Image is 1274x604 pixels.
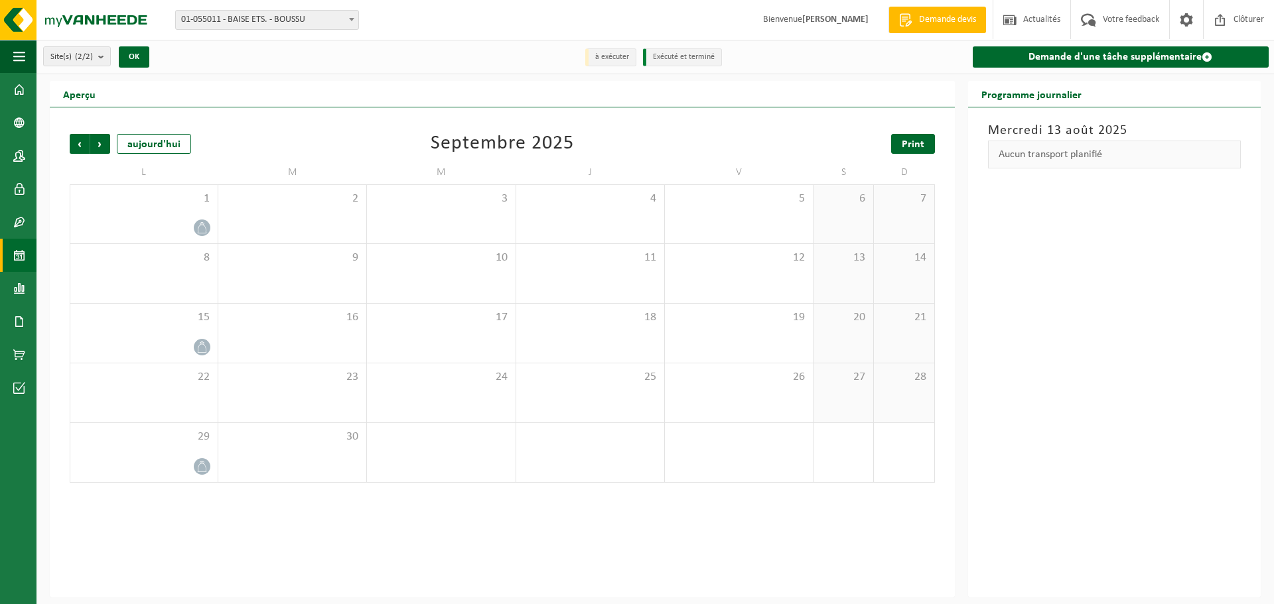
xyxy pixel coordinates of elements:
[374,192,508,206] span: 3
[77,370,211,385] span: 22
[77,192,211,206] span: 1
[881,192,927,206] span: 7
[225,430,360,444] span: 30
[881,310,927,325] span: 21
[225,192,360,206] span: 2
[881,251,927,265] span: 14
[902,139,924,150] span: Print
[374,251,508,265] span: 10
[973,46,1269,68] a: Demande d'une tâche supplémentaire
[672,251,806,265] span: 12
[881,370,927,385] span: 28
[820,251,867,265] span: 13
[431,134,574,154] div: Septembre 2025
[888,7,986,33] a: Demande devis
[225,310,360,325] span: 16
[814,160,874,184] td: S
[665,160,814,184] td: V
[77,310,211,325] span: 15
[988,141,1241,168] div: Aucun transport planifié
[90,134,110,154] span: Suivant
[643,48,722,66] li: Exécuté et terminé
[916,13,979,27] span: Demande devis
[367,160,516,184] td: M
[374,370,508,385] span: 24
[802,15,869,25] strong: [PERSON_NAME]
[820,370,867,385] span: 27
[672,370,806,385] span: 26
[175,10,359,30] span: 01-055011 - BAISE ETS. - BOUSSU
[523,251,658,265] span: 11
[176,11,358,29] span: 01-055011 - BAISE ETS. - BOUSSU
[70,160,218,184] td: L
[820,310,867,325] span: 20
[988,121,1241,141] h3: Mercredi 13 août 2025
[523,310,658,325] span: 18
[77,430,211,444] span: 29
[75,52,93,61] count: (2/2)
[225,370,360,385] span: 23
[968,81,1095,107] h2: Programme journalier
[70,134,90,154] span: Précédent
[523,192,658,206] span: 4
[891,134,935,154] a: Print
[820,192,867,206] span: 6
[43,46,111,66] button: Site(s)(2/2)
[50,81,109,107] h2: Aperçu
[50,47,93,67] span: Site(s)
[672,310,806,325] span: 19
[585,48,636,66] li: à exécuter
[225,251,360,265] span: 9
[374,310,508,325] span: 17
[523,370,658,385] span: 25
[117,134,191,154] div: aujourd'hui
[218,160,367,184] td: M
[516,160,665,184] td: J
[672,192,806,206] span: 5
[119,46,149,68] button: OK
[77,251,211,265] span: 8
[874,160,934,184] td: D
